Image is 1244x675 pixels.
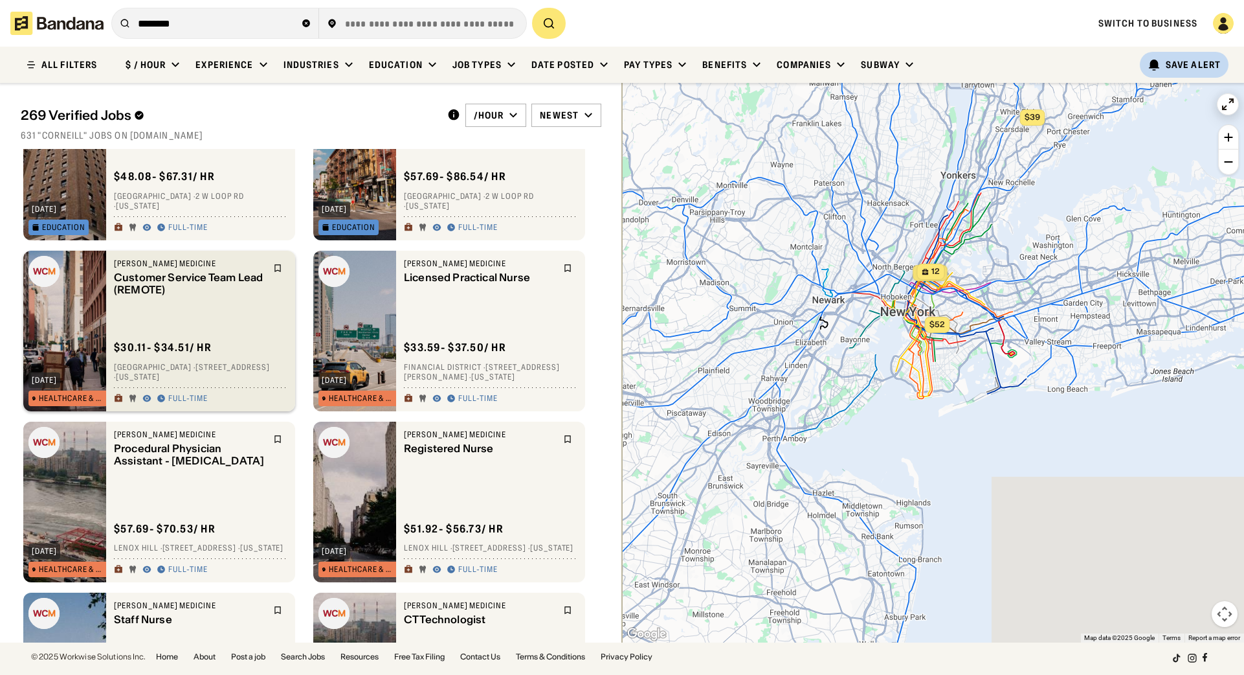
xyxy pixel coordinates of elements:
div: [GEOGRAPHIC_DATA] · 2 W Loop Rd · [US_STATE] [114,191,287,211]
div: [GEOGRAPHIC_DATA] · 2 W Loop Rd · [US_STATE] [404,191,577,211]
img: Weill Cornell Medicine logo [318,598,350,629]
button: Map camera controls [1212,601,1238,627]
a: Search Jobs [281,653,325,661]
div: [DATE] [322,547,347,555]
div: CT Technologist [404,613,555,626]
div: Save Alert [1166,59,1221,71]
div: Date Posted [531,59,594,71]
div: Full-time [458,565,498,575]
a: About [194,653,216,661]
a: Report a map error [1188,634,1240,641]
div: [PERSON_NAME] Medicine [404,429,555,440]
div: [GEOGRAPHIC_DATA] · [STREET_ADDRESS] · [US_STATE] [114,362,287,382]
div: $ 57.69 - $86.54 / hr [404,170,506,183]
div: Industries [283,59,339,71]
div: Lenox Hill · [STREET_ADDRESS] · [US_STATE] [404,543,577,554]
a: Terms & Conditions [516,653,585,661]
div: Full-time [458,223,498,233]
div: [DATE] [322,376,347,384]
div: Subway [861,59,900,71]
div: [DATE] [32,376,57,384]
div: Healthcare & Mental Health [329,395,397,402]
div: Registered Nurse [404,442,555,455]
div: Healthcare & Mental Health [329,566,397,573]
div: Education [369,59,423,71]
div: $ / hour [126,59,166,71]
div: $ 57.69 - $70.53 / hr [114,522,216,536]
div: [PERSON_NAME] Medicine [114,601,265,611]
a: Open this area in Google Maps (opens a new window) [625,626,668,643]
div: [PERSON_NAME] Medicine [114,258,265,269]
a: Resources [340,653,379,661]
div: Customer Service Team Lead (REMOTE) [114,271,265,296]
div: Lenox Hill · [STREET_ADDRESS] · [US_STATE] [114,543,287,554]
div: [DATE] [32,547,57,555]
div: Pay Types [624,59,672,71]
a: Free Tax Filing [394,653,445,661]
div: 269 Verified Jobs [21,108,437,123]
div: ALL FILTERS [41,60,97,69]
div: Healthcare & Mental Health [39,395,107,402]
img: Bandana logotype [10,12,104,35]
img: Weill Cornell Medicine logo [28,427,60,458]
div: Benefits [702,59,747,71]
div: /hour [474,109,504,121]
div: Full-time [458,394,498,404]
div: 631 "corneill" jobs on [DOMAIN_NAME] [21,130,601,141]
a: Terms (opens in new tab) [1162,634,1181,641]
div: Job Types [452,59,502,71]
span: Map data ©2025 Google [1084,634,1155,641]
a: Post a job [231,653,265,661]
div: $ 30.11 - $34.51 / hr [114,341,212,354]
div: Procedural Physician Assistant - [MEDICAL_DATA] [114,442,265,467]
span: 12 [931,266,939,277]
div: [PERSON_NAME] Medicine [404,258,555,269]
div: Full-time [168,394,208,404]
img: Weill Cornell Medicine logo [28,256,60,287]
div: grid [21,149,601,643]
div: [DATE] [32,205,57,213]
a: Home [156,653,178,661]
div: Financial District · [STREET_ADDRESS][PERSON_NAME] · [US_STATE] [404,362,577,382]
img: Weill Cornell Medicine logo [318,427,350,458]
div: Full-time [168,565,208,575]
div: Education [42,223,85,231]
div: [PERSON_NAME] Medicine [114,429,265,440]
div: Companies [777,59,831,71]
div: Education [332,223,375,231]
span: $39 [1024,112,1039,122]
div: [DATE] [322,205,347,213]
div: Newest [540,109,579,121]
a: Contact Us [460,653,500,661]
span: $52 [929,319,944,329]
img: Google [625,626,668,643]
div: $ 33.59 - $37.50 / hr [404,341,506,354]
div: Staff Nurse [114,613,265,626]
div: Full-time [168,223,208,233]
div: © 2025 Workwise Solutions Inc. [31,653,146,661]
div: Healthcare & Mental Health [39,566,107,573]
div: $ 51.92 - $56.73 / hr [404,522,504,536]
div: $ 48.08 - $67.31 / hr [114,170,215,183]
div: Licensed Practical Nurse [404,271,555,284]
div: [PERSON_NAME] Medicine [404,601,555,611]
img: Weill Cornell Medicine logo [28,598,60,629]
img: Weill Cornell Medicine logo [318,256,350,287]
a: Switch to Business [1098,17,1197,29]
a: Privacy Policy [601,653,652,661]
div: Experience [195,59,253,71]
